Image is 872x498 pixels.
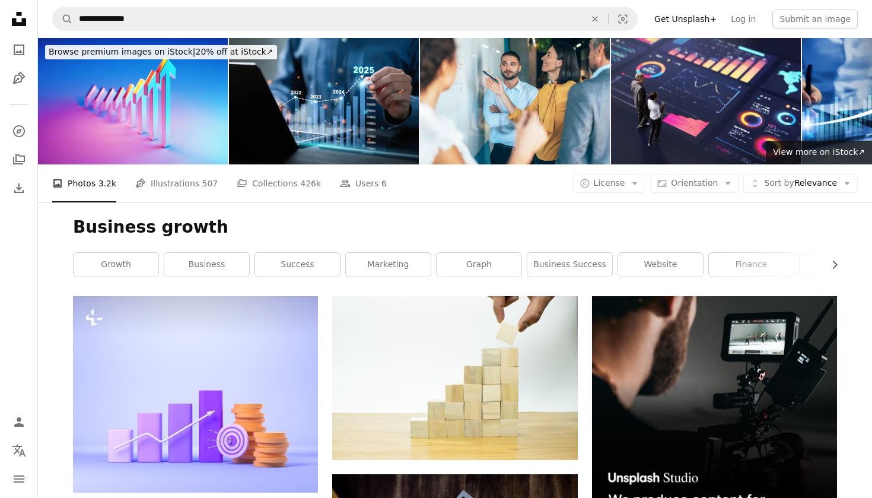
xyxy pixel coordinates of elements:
button: Clear [582,8,608,30]
a: Photos [7,38,31,62]
a: marketing [346,253,431,277]
button: scroll list to the right [824,253,837,277]
img: Business team brainstorming [420,38,610,164]
a: View more on iStock↗ [766,141,872,164]
span: Relevance [764,177,837,189]
a: website [618,253,703,277]
span: 507 [202,177,218,190]
a: Explore [7,119,31,143]
a: A person placing a piece of wood into a pyramid [332,372,577,383]
a: Collections 426k [237,164,321,202]
button: Sort byRelevance [743,174,858,193]
span: View more on iStock ↗ [773,147,865,157]
a: success [255,253,340,277]
a: finance [709,253,794,277]
a: Collections [7,148,31,172]
span: 20% off at iStock ↗ [49,47,273,56]
button: Language [7,439,31,462]
h1: Business growth [73,217,837,238]
button: Orientation [650,174,739,193]
button: Submit an image [772,9,858,28]
a: Illustrations 507 [135,164,218,202]
a: Illustrations [7,66,31,90]
img: A person placing a piece of wood into a pyramid [332,296,577,459]
a: growth [74,253,158,277]
form: Find visuals sitewide [52,7,638,31]
img: Businessman analyzes the graph of trend market growth in 2025 and plans business growth and profi... [229,38,419,164]
a: graph [437,253,521,277]
button: License [573,174,646,193]
button: Search Unsplash [53,8,73,30]
a: Get Unsplash+ [647,9,724,28]
a: business success [527,253,612,277]
a: business [164,253,249,277]
span: 426k [300,177,321,190]
img: Metallic Arrow Symbols Which Are Illuminated By Blue And Magenta Lights Forming A Graph On Blue A... [38,38,228,164]
a: Bar chart with growing arrow, light background. Business accounting and dartboard, stack of gold ... [73,389,318,399]
a: Download History [7,176,31,200]
a: Log in / Sign up [7,410,31,434]
button: Visual search [609,8,637,30]
span: 6 [381,177,387,190]
span: Orientation [671,178,718,188]
span: Sort by [764,178,794,188]
img: Bar chart with growing arrow, light background. Business accounting and dartboard, stack of gold ... [73,296,318,493]
a: Log in [724,9,763,28]
span: Browse premium images on iStock | [49,47,195,56]
img: Business Team Analyzing Interactive Digital Dashboards with Data Visualizations [611,38,801,164]
span: License [594,178,625,188]
a: Users 6 [340,164,387,202]
a: Browse premium images on iStock|20% off at iStock↗ [38,38,284,66]
button: Menu [7,467,31,491]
